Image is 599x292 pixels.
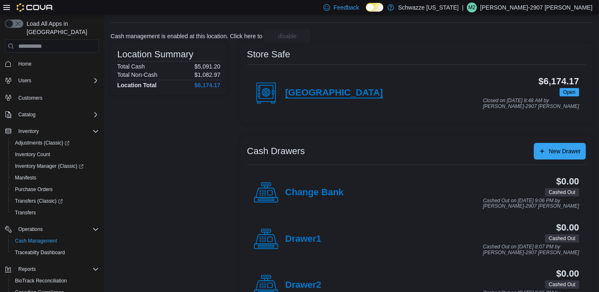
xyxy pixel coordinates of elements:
button: Catalog [15,110,39,120]
p: Closed on [DATE] 8:48 AM by [PERSON_NAME]-2907 [PERSON_NAME] [483,98,579,109]
button: Users [2,75,102,86]
p: [PERSON_NAME]-2907 [PERSON_NAME] [480,2,592,12]
button: Operations [2,223,102,235]
span: Cashed Out [545,188,579,196]
h4: Location Total [117,82,157,88]
a: BioTrack Reconciliation [12,276,70,286]
a: Cash Management [12,236,60,246]
button: Traceabilty Dashboard [8,247,102,258]
button: Cash Management [8,235,102,247]
a: Adjustments (Classic) [8,137,102,149]
span: Transfers (Classic) [15,198,63,204]
button: Operations [15,224,46,234]
span: Traceabilty Dashboard [12,248,99,258]
span: Operations [18,226,43,233]
button: disable [264,29,311,43]
span: Reports [15,264,99,274]
a: Inventory Manager (Classic) [12,161,87,171]
span: Cashed Out [549,189,575,196]
span: BioTrack Reconciliation [12,276,99,286]
span: Inventory Count [12,150,99,159]
span: Catalog [18,111,35,118]
a: Transfers (Classic) [12,196,66,206]
span: Users [18,77,31,84]
p: $5,091.20 [195,63,220,70]
h4: $6,174.17 [195,82,220,88]
h3: $0.00 [556,177,579,186]
a: Manifests [12,173,39,183]
button: Transfers [8,207,102,218]
span: Inventory [15,126,99,136]
span: Cash Management [12,236,99,246]
span: Manifests [15,174,36,181]
span: Cash Management [15,238,57,244]
a: Purchase Orders [12,184,56,194]
span: Manifests [12,173,99,183]
span: Open [563,88,575,96]
button: Reports [2,263,102,275]
button: Purchase Orders [8,184,102,195]
p: Cashed Out on [DATE] 9:06 PM by [PERSON_NAME]-2907 [PERSON_NAME] [483,198,579,209]
span: Transfers [12,208,99,218]
span: Purchase Orders [15,186,53,193]
span: Traceabilty Dashboard [15,249,65,256]
span: Customers [18,95,42,101]
span: Adjustments (Classic) [15,140,69,146]
button: Inventory Count [8,149,102,160]
button: Catalog [2,109,102,120]
span: disable [278,32,296,40]
span: Cashed Out [549,235,575,242]
h3: Location Summary [117,49,193,59]
p: | [462,2,463,12]
span: Inventory Manager (Classic) [15,163,84,169]
span: Catalog [15,110,99,120]
span: New Drawer [549,147,581,155]
span: M2 [468,2,476,12]
input: Dark Mode [366,3,383,12]
span: Transfers [15,209,36,216]
span: Reports [18,266,36,272]
span: Inventory Manager (Classic) [12,161,99,171]
a: Customers [15,93,46,103]
button: Inventory [15,126,42,136]
span: Cashed Out [545,280,579,289]
span: Inventory Count [15,151,50,158]
span: Open [560,88,579,96]
span: Adjustments (Classic) [12,138,99,148]
h4: Drawer1 [285,234,321,245]
span: Customers [15,92,99,103]
h3: Cash Drawers [247,146,305,156]
span: Purchase Orders [12,184,99,194]
a: Transfers (Classic) [8,195,102,207]
button: BioTrack Reconciliation [8,275,102,287]
h4: Drawer2 [285,280,321,291]
p: Cashed Out on [DATE] 8:07 PM by [PERSON_NAME]-2907 [PERSON_NAME] [483,244,579,255]
button: Manifests [8,172,102,184]
h3: $0.00 [556,223,579,233]
div: Matthew-2907 Padilla [467,2,477,12]
button: New Drawer [534,143,586,159]
span: Cashed Out [545,234,579,243]
span: Home [15,59,99,69]
a: Transfers [12,208,39,218]
span: BioTrack Reconciliation [15,277,67,284]
button: Inventory [2,125,102,137]
a: Inventory Count [12,150,54,159]
button: Home [2,58,102,70]
span: Users [15,76,99,86]
h4: Change Bank [285,187,343,198]
span: Operations [15,224,99,234]
a: Traceabilty Dashboard [12,248,68,258]
h3: $6,174.17 [538,76,579,86]
h3: Store Safe [247,49,290,59]
span: Home [18,61,32,67]
h6: Total Cash [117,63,145,70]
h6: Total Non-Cash [117,71,158,78]
h3: $0.00 [556,269,579,279]
a: Inventory Manager (Classic) [8,160,102,172]
button: Reports [15,264,39,274]
p: Schwazze [US_STATE] [398,2,459,12]
button: Users [15,76,35,86]
span: Cashed Out [549,281,575,288]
